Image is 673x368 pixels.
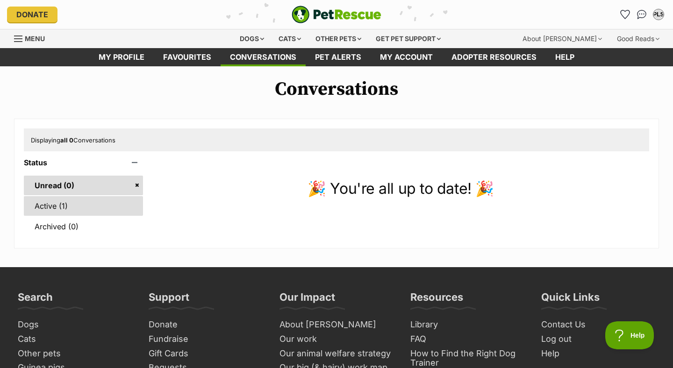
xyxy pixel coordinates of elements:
[651,7,666,22] button: My account
[24,217,143,236] a: Archived (0)
[369,29,447,48] div: Get pet support
[610,29,666,48] div: Good Reads
[7,7,57,22] a: Donate
[279,290,335,309] h3: Our Impact
[410,290,463,309] h3: Resources
[14,318,136,332] a: Dogs
[654,10,663,19] div: PLS
[407,318,528,332] a: Library
[18,290,53,309] h3: Search
[89,48,154,66] a: My profile
[31,136,115,144] span: Displaying Conversations
[637,10,647,19] img: chat-41dd97257d64d25036548639549fe6c8038ab92f7586957e7f3b1b290dea8141.svg
[24,196,143,216] a: Active (1)
[145,332,266,347] a: Fundraise
[371,48,442,66] a: My account
[634,7,649,22] a: Conversations
[24,158,143,167] header: Status
[221,48,306,66] a: conversations
[154,48,221,66] a: Favourites
[292,6,381,23] img: logo-e224e6f780fb5917bec1dbf3a21bbac754714ae5b6737aabdf751b685950b380.svg
[442,48,546,66] a: Adopter resources
[145,347,266,361] a: Gift Cards
[25,35,45,42] span: Menu
[537,347,659,361] a: Help
[152,177,649,200] p: 🎉 You're all up to date! 🎉
[537,332,659,347] a: Log out
[537,318,659,332] a: Contact Us
[407,332,528,347] a: FAQ
[617,7,666,22] ul: Account quick links
[14,347,136,361] a: Other pets
[276,347,397,361] a: Our animal welfare strategy
[14,332,136,347] a: Cats
[309,29,368,48] div: Other pets
[60,136,73,144] strong: all 0
[516,29,609,48] div: About [PERSON_NAME]
[233,29,271,48] div: Dogs
[272,29,308,48] div: Cats
[541,290,600,309] h3: Quick Links
[546,48,584,66] a: Help
[292,6,381,23] a: PetRescue
[276,318,397,332] a: About [PERSON_NAME]
[306,48,371,66] a: Pet alerts
[149,290,189,309] h3: Support
[14,29,51,46] a: Menu
[276,332,397,347] a: Our work
[605,321,654,349] iframe: Help Scout Beacon - Open
[24,176,143,195] a: Unread (0)
[617,7,632,22] a: Favourites
[145,318,266,332] a: Donate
